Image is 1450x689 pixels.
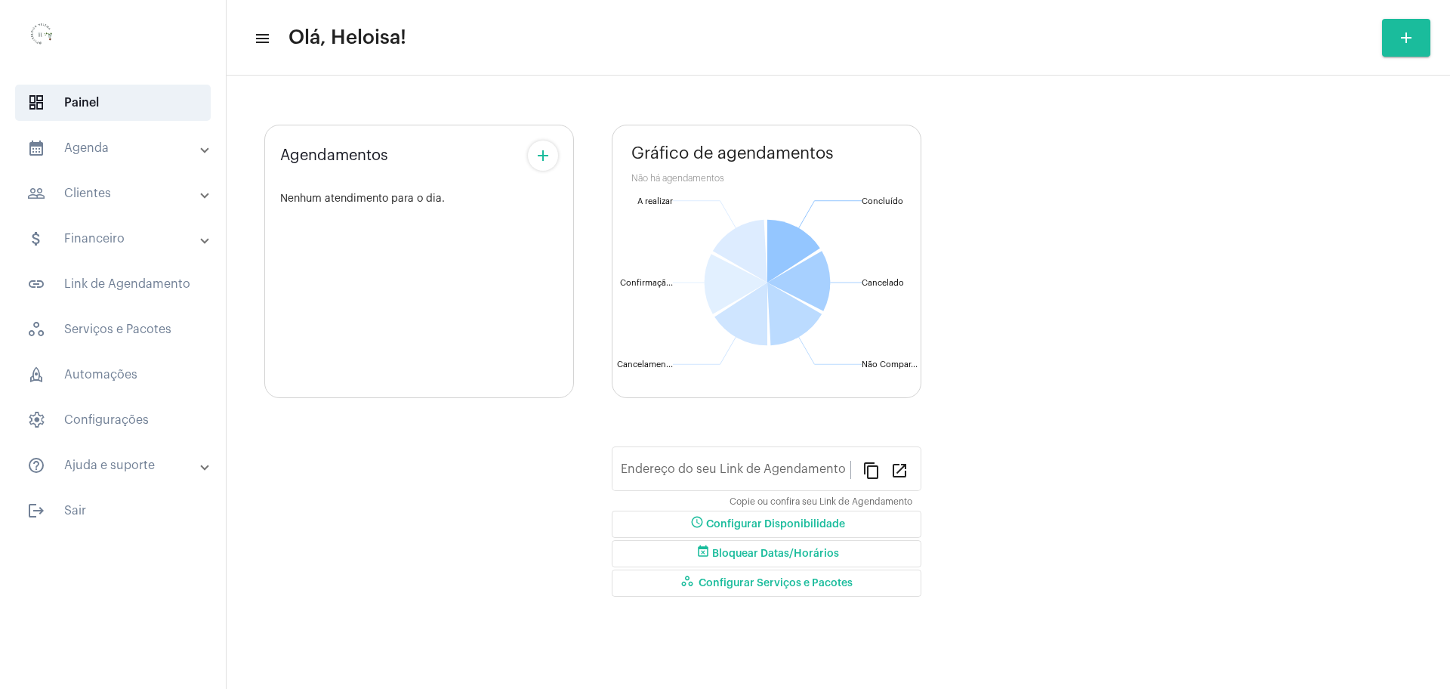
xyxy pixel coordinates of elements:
[862,197,903,205] text: Concluído
[27,139,202,157] mat-panel-title: Agenda
[9,175,226,212] mat-expansion-panel-header: sidenav iconClientes
[15,357,211,393] span: Automações
[890,461,909,479] mat-icon: open_in_new
[9,221,226,257] mat-expansion-panel-header: sidenav iconFinanceiro
[637,197,673,205] text: A realizar
[612,540,921,567] button: Bloquear Datas/Horários
[27,275,45,293] mat-icon: sidenav icon
[27,456,202,474] mat-panel-title: Ajuda e suporte
[27,230,45,248] mat-icon: sidenav icon
[27,320,45,338] span: sidenav icon
[27,139,45,157] mat-icon: sidenav icon
[280,147,388,164] span: Agendamentos
[694,545,712,563] mat-icon: event_busy
[534,147,552,165] mat-icon: add
[280,193,558,205] div: Nenhum atendimento para o dia.
[15,311,211,348] span: Serviços e Pacotes
[27,411,45,429] span: sidenav icon
[27,456,45,474] mat-icon: sidenav icon
[15,85,211,121] span: Painel
[1397,29,1415,47] mat-icon: add
[621,465,850,479] input: Link
[620,279,673,288] text: Confirmaçã...
[27,94,45,112] span: sidenav icon
[862,360,918,369] text: Não Compar...
[27,184,45,202] mat-icon: sidenav icon
[288,26,406,50] span: Olá, Heloisa!
[688,515,706,533] mat-icon: schedule
[27,184,202,202] mat-panel-title: Clientes
[680,578,853,589] span: Configurar Serviços e Pacotes
[9,447,226,484] mat-expansion-panel-header: sidenav iconAjuda e suporte
[254,29,269,48] mat-icon: sidenav icon
[15,493,211,529] span: Sair
[862,461,881,479] mat-icon: content_copy
[15,402,211,438] span: Configurações
[9,130,226,166] mat-expansion-panel-header: sidenav iconAgenda
[27,502,45,520] mat-icon: sidenav icon
[612,570,921,597] button: Configurar Serviços e Pacotes
[27,230,202,248] mat-panel-title: Financeiro
[612,511,921,538] button: Configurar Disponibilidade
[15,266,211,302] span: Link de Agendamento
[680,574,699,592] mat-icon: workspaces_outlined
[688,519,845,530] span: Configurar Disponibilidade
[617,360,673,369] text: Cancelamen...
[631,144,834,162] span: Gráfico de agendamentos
[27,366,45,384] span: sidenav icon
[862,279,904,287] text: Cancelado
[12,8,72,68] img: 0d939d3e-dcd2-0964-4adc-7f8e0d1a206f.png
[730,497,912,508] mat-hint: Copie ou confira seu Link de Agendamento
[694,548,839,559] span: Bloquear Datas/Horários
